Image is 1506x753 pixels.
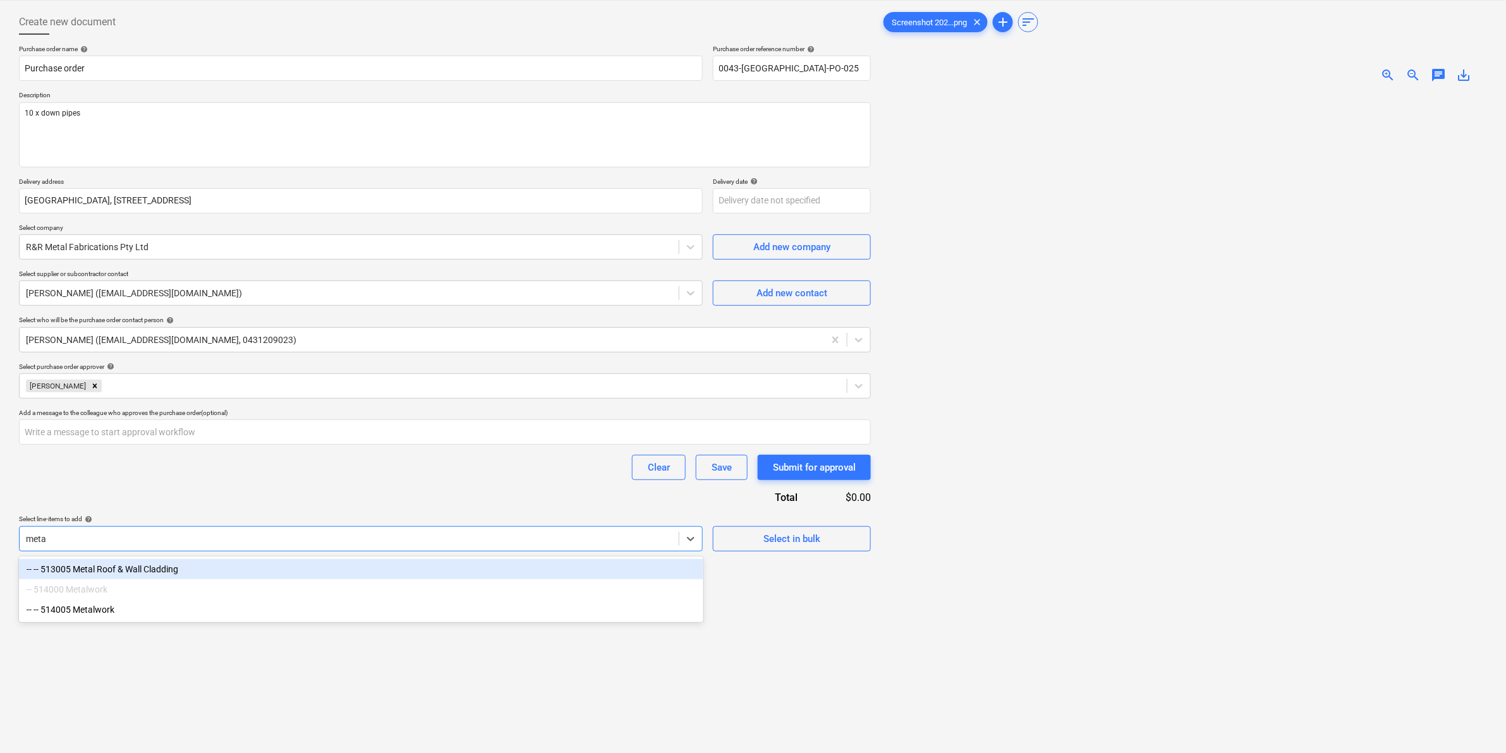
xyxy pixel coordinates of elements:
p: Select company [19,224,703,234]
input: Order number [713,56,871,81]
div: Remove Jason Escobar [88,380,102,392]
span: zoom_out [1406,68,1421,83]
div: Select purchase order approver [19,363,871,371]
div: -- -- 513005 Metal Roof & Wall Cladding [19,559,703,579]
p: Delivery address [19,178,703,188]
p: Description [19,91,871,102]
div: Add a message to the colleague who approves the purchase order (optional) [19,409,871,417]
span: sort [1021,15,1036,30]
div: Select line-items to add [19,515,703,523]
span: help [748,178,758,185]
div: Select who will be the purchase order contact person [19,316,871,324]
span: help [164,316,174,324]
div: Submit for approval [773,459,856,476]
div: Add new company [753,239,830,255]
div: -- -- 514005 Metalwork [19,599,703,620]
input: Delivery date not specified [713,188,871,214]
span: Create new document [19,15,116,30]
button: Add new contact [713,280,871,306]
div: Total [707,490,818,505]
div: -- 514000 Metalwork [19,579,703,599]
div: $0.00 [818,490,871,505]
div: Add new contact [756,285,827,301]
div: Purchase order name [19,45,703,53]
div: Clear [648,459,670,476]
span: save_alt [1457,68,1472,83]
button: Select in bulk [713,526,871,551]
span: help [104,363,114,370]
span: chat [1431,68,1447,83]
button: Add new company [713,234,871,260]
div: Select in bulk [763,531,820,547]
span: add [995,15,1011,30]
div: [PERSON_NAME] [26,380,88,392]
input: Delivery address [19,188,703,214]
span: help [78,45,88,53]
span: clear [969,15,985,30]
button: Clear [632,455,686,480]
span: zoom_in [1381,68,1396,83]
button: Submit for approval [758,455,871,480]
div: Delivery date [713,178,871,186]
span: help [805,45,815,53]
div: Save [712,459,732,476]
p: Select supplier or subcontractor contact [19,270,703,280]
button: Save [696,455,748,480]
input: Document name [19,56,703,81]
input: Write a message to start approval workflow [19,419,871,445]
span: help [82,515,92,523]
div: Screenshot 202...png [884,12,988,32]
span: Screenshot 202...png [884,18,975,27]
div: Purchase order reference number [713,45,871,53]
textarea: 10 x down pipes [19,102,871,167]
